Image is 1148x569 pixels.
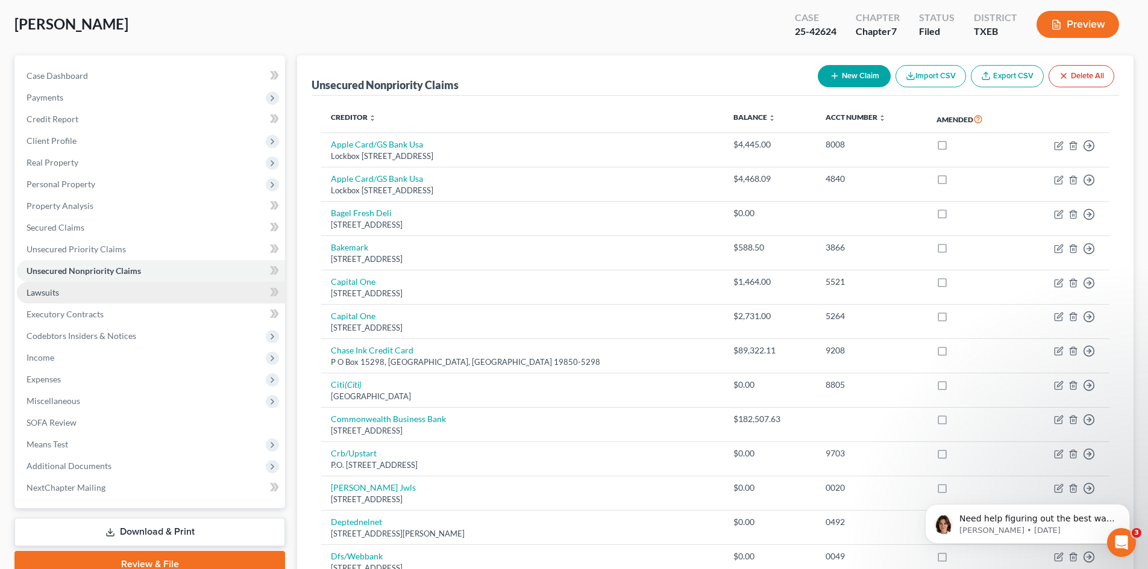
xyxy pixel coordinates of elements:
a: Case Dashboard [17,65,285,87]
span: Property Analysis [27,201,93,211]
div: [STREET_ADDRESS] [331,425,714,437]
a: Acct Number unfold_more [826,113,886,122]
div: 9703 [826,447,917,459]
div: Case [795,11,836,25]
span: SOFA Review [27,417,77,428]
a: Citi(Citi) [331,379,362,390]
div: $182,507.63 [733,413,806,425]
button: Preview [1037,11,1119,38]
div: $1,464.00 [733,276,806,288]
a: Export CSV [971,65,1044,87]
div: $4,445.00 [733,138,806,151]
div: 25-42624 [795,25,836,39]
div: [STREET_ADDRESS] [331,494,714,505]
div: P O Box 15298, [GEOGRAPHIC_DATA], [GEOGRAPHIC_DATA] 19850-5298 [331,356,714,368]
button: New Claim [818,65,891,87]
a: Deptednelnet [331,517,382,527]
div: 5521 [826,276,917,288]
a: Capital One [331,311,375,321]
iframe: Intercom live chat [1107,528,1136,557]
div: $0.00 [733,379,806,391]
span: Codebtors Insiders & Notices [27,331,136,341]
span: Income [27,352,54,362]
span: Case Dashboard [27,70,88,81]
a: Lawsuits [17,282,285,303]
div: Chapter [856,25,900,39]
div: Unsecured Nonpriority Claims [312,78,459,92]
span: Executory Contracts [27,309,104,319]
div: [STREET_ADDRESS] [331,322,714,334]
i: unfold_more [879,114,886,122]
div: 9208 [826,344,917,356]
div: $0.00 [733,207,806,219]
i: unfold_more [768,114,776,122]
a: Balance unfold_more [733,113,776,122]
span: Expenses [27,374,61,384]
span: 7 [891,25,897,37]
a: Credit Report [17,108,285,130]
span: Unsecured Nonpriority Claims [27,266,141,276]
span: Miscellaneous [27,396,80,406]
span: Lawsuits [27,287,59,297]
div: $0.00 [733,482,806,494]
span: Payments [27,92,63,102]
i: (Citi) [345,379,362,390]
div: $588.50 [733,241,806,253]
div: $0.00 [733,447,806,459]
iframe: Intercom notifications message [907,428,1148,563]
a: Apple Card/GS Bank Usa [331,173,423,184]
div: TXEB [974,25,1017,39]
a: Unsecured Nonpriority Claims [17,260,285,282]
span: Additional Documents [27,461,111,471]
a: Unsecured Priority Claims [17,238,285,260]
span: Need help figuring out the best way to enter your client's income? Here's a quick article to show... [52,86,208,155]
div: message notification from Emma, 1d ago. Need help figuring out the best way to enter your client'... [18,76,223,116]
a: Creditor unfold_more [331,113,376,122]
div: 0049 [826,550,917,562]
div: $2,731.00 [733,310,806,322]
a: [PERSON_NAME] Jwls [331,482,416,493]
a: Capital One [331,276,375,287]
a: Secured Claims [17,217,285,238]
a: Property Analysis [17,195,285,217]
a: Download & Print [14,518,285,546]
div: 8805 [826,379,917,391]
a: Dfs/Webbank [331,551,383,561]
div: 3866 [826,241,917,253]
a: SOFA Review [17,412,285,434]
span: [PERSON_NAME] [14,15,128,33]
span: Means Test [27,439,68,449]
div: Lockbox [STREET_ADDRESS] [331,185,714,196]
div: $0.00 [733,516,806,528]
a: Apple Card/GS Bank Usa [331,139,423,149]
button: Delete All [1049,65,1114,87]
div: [STREET_ADDRESS][PERSON_NAME] [331,528,714,539]
div: 0020 [826,482,917,494]
a: Bagel Fresh Deli [331,208,392,218]
img: Profile image for Emma [27,87,46,106]
a: Chase Ink Credit Card [331,345,413,355]
div: 8008 [826,138,917,151]
th: Amended [927,105,1018,133]
div: [STREET_ADDRESS] [331,288,714,299]
span: 3 [1132,528,1141,538]
div: 4840 [826,173,917,185]
a: Bakemark [331,242,368,252]
div: [STREET_ADDRESS] [331,253,714,265]
div: $4,468.09 [733,173,806,185]
i: unfold_more [369,114,376,122]
div: Chapter [856,11,900,25]
div: $0.00 [733,550,806,562]
span: NextChapter Mailing [27,482,105,493]
span: Client Profile [27,135,77,146]
a: NextChapter Mailing [17,477,285,499]
div: District [974,11,1017,25]
div: Filed [919,25,955,39]
span: Credit Report [27,114,78,124]
a: Crb/Upstart [331,448,377,458]
div: [STREET_ADDRESS] [331,219,714,231]
div: [GEOGRAPHIC_DATA] [331,391,714,402]
span: Secured Claims [27,222,84,232]
div: 5264 [826,310,917,322]
span: Real Property [27,157,78,167]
